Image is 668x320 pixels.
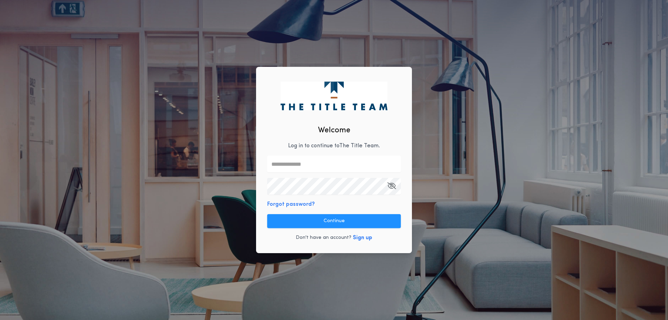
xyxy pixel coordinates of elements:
[296,234,351,241] p: Don't have an account?
[353,234,372,242] button: Sign up
[318,125,350,136] h2: Welcome
[280,81,387,110] img: logo
[267,200,315,209] button: Forgot password?
[288,142,380,150] p: Log in to continue to The Title Team .
[267,214,401,228] button: Continue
